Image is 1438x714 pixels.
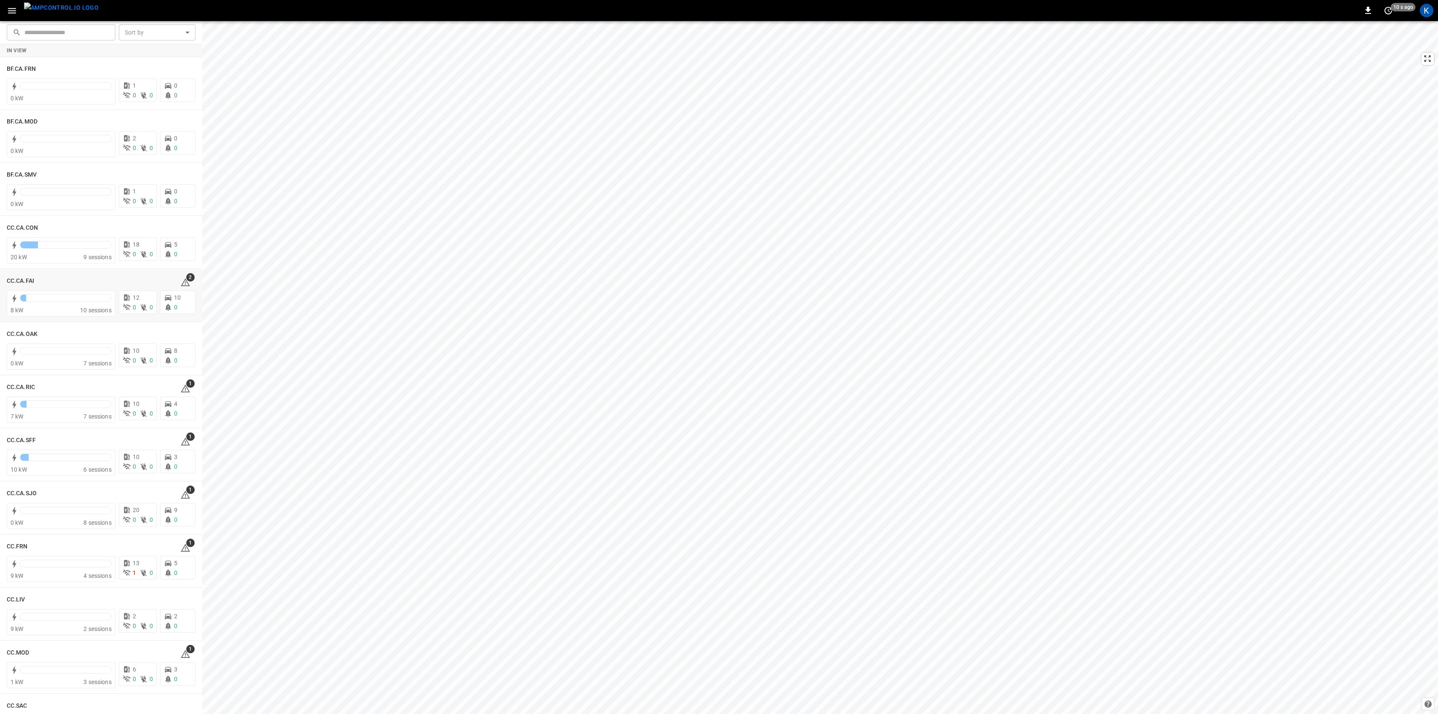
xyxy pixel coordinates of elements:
span: 0 [150,251,153,258]
span: 1 [186,539,195,547]
span: 0 [174,623,177,629]
strong: In View [7,48,27,54]
span: 10 [133,347,139,354]
span: 0 [150,92,153,99]
span: 0 [150,357,153,364]
span: 2 [133,135,136,142]
span: 0 [150,304,153,311]
span: 18 [133,241,139,248]
span: 0 [133,357,136,364]
span: 1 [186,379,195,388]
span: 3 sessions [83,679,112,685]
span: 0 [174,82,177,89]
span: 0 [150,198,153,204]
span: 7 kW [11,413,24,420]
span: 0 [133,676,136,682]
span: 0 kW [11,360,24,367]
span: 0 [174,135,177,142]
span: 0 [150,676,153,682]
span: 9 [174,507,177,513]
span: 5 [174,560,177,566]
span: 10 sessions [80,307,112,314]
span: 0 kW [11,519,24,526]
span: 1 [186,432,195,441]
span: 3 [174,454,177,460]
span: 10 kW [11,466,27,473]
button: set refresh interval [1382,4,1395,17]
span: 10 s ago [1391,3,1416,11]
span: 0 [174,463,177,470]
h6: CC.CA.SFF [7,436,36,445]
span: 8 kW [11,307,24,314]
span: 0 [150,623,153,629]
h6: CC.CA.SJO [7,489,37,498]
span: 0 [174,516,177,523]
span: 0 [133,92,136,99]
span: 0 [174,676,177,682]
h6: CC.LIV [7,595,25,604]
span: 1 [133,569,136,576]
h6: CC.MOD [7,648,29,658]
h6: BF.CA.MOD [7,117,37,126]
span: 0 kW [11,95,24,102]
span: 8 sessions [83,519,112,526]
h6: BF.CA.SMV [7,170,37,180]
span: 1 [133,188,136,195]
span: 0 kW [11,148,24,154]
span: 12 [133,294,139,301]
span: 0 [174,569,177,576]
span: 1 [186,645,195,653]
span: 0 [133,410,136,417]
span: 1 [186,486,195,494]
span: 9 kW [11,572,24,579]
span: 0 [174,304,177,311]
span: 0 [133,516,136,523]
span: 13 [133,560,139,566]
span: 2 sessions [83,625,112,632]
span: 1 [133,82,136,89]
span: 0 [133,623,136,629]
span: 0 [174,357,177,364]
span: 10 [133,400,139,407]
span: 5 [174,241,177,248]
span: 9 kW [11,625,24,632]
span: 10 [174,294,181,301]
span: 0 [174,410,177,417]
span: 0 [133,463,136,470]
span: 0 [133,304,136,311]
h6: CC.CA.FAI [7,276,34,286]
span: 6 [133,666,136,673]
div: profile-icon [1420,4,1433,17]
span: 0 [133,251,136,258]
span: 0 [174,188,177,195]
span: 7 sessions [83,360,112,367]
span: 0 [150,569,153,576]
span: 0 [150,463,153,470]
span: 0 [150,410,153,417]
span: 6 sessions [83,466,112,473]
span: 2 [174,613,177,620]
h6: BF.CA.FRN [7,64,36,74]
span: 8 [174,347,177,354]
h6: CC.CA.CON [7,223,38,233]
span: 20 [133,507,139,513]
span: 7 sessions [83,413,112,420]
span: 0 [133,198,136,204]
span: 0 kW [11,201,24,207]
span: 4 sessions [83,572,112,579]
span: 0 [174,145,177,151]
span: 0 [174,92,177,99]
span: 0 [174,251,177,258]
h6: CC.CA.RIC [7,383,35,392]
span: 20 kW [11,254,27,260]
img: ampcontrol.io logo [24,3,99,13]
span: 2 [186,273,195,282]
h6: CC.FRN [7,542,28,551]
span: 2 [133,613,136,620]
span: 3 [174,666,177,673]
h6: CC.CA.OAK [7,330,37,339]
span: 1 kW [11,679,24,685]
h6: CC.SAC [7,701,27,711]
span: 10 [133,454,139,460]
span: 4 [174,400,177,407]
